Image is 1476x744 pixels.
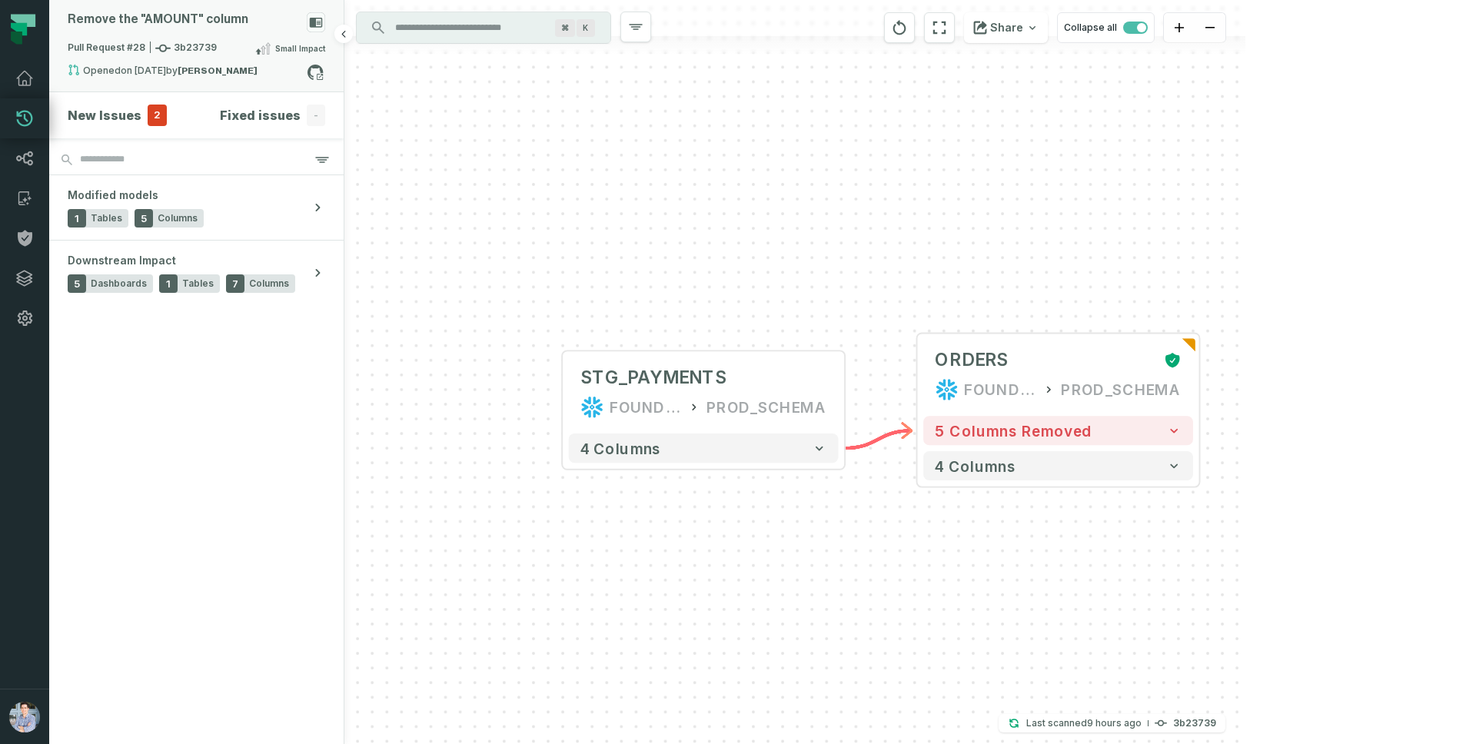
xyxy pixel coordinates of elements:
[249,277,289,290] span: Columns
[49,241,344,305] button: Downstream Impact5Dashboards1Tables7Columns
[580,366,727,390] div: STG_PAYMENTS
[307,105,325,126] span: -
[1195,13,1225,43] button: zoom out
[68,188,158,203] span: Modified models
[68,106,141,125] h4: New Issues
[844,430,912,448] g: Edge from c8867c613c347eb7857e509391c84b7d to 0dd85c77dd217d0afb16c7d4fb3eff19
[935,348,1008,372] div: ORDERS
[68,274,86,293] span: 5
[334,25,353,43] button: Hide browsing panel
[555,19,575,37] span: Press ⌘ + K to focus the search bar
[577,19,595,37] span: Press ⌘ + K to focus the search bar
[68,12,248,27] div: Remove the "AMOUNT" column
[1164,13,1195,43] button: zoom in
[68,41,217,56] span: Pull Request #28 3b23739
[121,65,166,76] relative-time: Mar 11, 2025, 1:00 AM GMT+4
[999,714,1225,732] button: Last scanned[DATE] 5:19:18 AM3b23739
[610,395,682,419] div: FOUNDATIONAL_DB
[305,62,325,82] a: View on github
[706,395,826,419] div: PROD_SCHEMA
[159,274,178,293] span: 1
[1061,378,1181,402] div: PROD_SCHEMA
[275,42,325,55] span: Small Impact
[68,64,307,82] div: Opened by
[935,422,1092,440] span: 5 columns removed
[91,212,122,224] span: Tables
[1057,12,1155,43] button: Collapse all
[49,175,344,240] button: Modified models1Tables5Columns
[68,105,325,126] button: New Issues2Fixed issues-
[91,277,147,290] span: Dashboards
[580,440,661,457] span: 4 columns
[964,378,1036,402] div: FOUNDATIONAL_DB
[964,12,1048,43] button: Share
[1026,716,1142,731] p: Last scanned
[1158,351,1182,369] div: Certified
[148,105,167,126] span: 2
[178,66,258,75] strong: Barak Fargoun (fargoun)
[68,209,86,228] span: 1
[182,277,214,290] span: Tables
[1087,717,1142,729] relative-time: Sep 25, 2025, 5:19 AM GMT+4
[9,702,40,732] img: avatar of Alon Nafta
[935,457,1016,475] span: 4 columns
[135,209,153,228] span: 5
[220,106,301,125] h4: Fixed issues
[68,253,176,268] span: Downstream Impact
[1173,719,1216,728] h4: 3b23739
[226,274,244,293] span: 7
[158,212,198,224] span: Columns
